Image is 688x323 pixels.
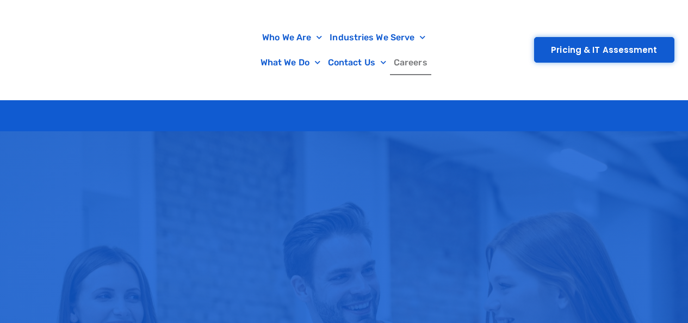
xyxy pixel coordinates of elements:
[551,46,657,54] span: Pricing & IT Assessment
[257,50,324,75] a: What We Do
[234,25,454,75] nav: Menu
[324,50,390,75] a: Contact Us
[326,25,429,50] a: Industries We Serve
[258,25,326,50] a: Who We Are
[390,50,431,75] a: Careers
[19,5,228,94] img: Digacore Logo
[534,37,674,63] a: Pricing & IT Assessment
